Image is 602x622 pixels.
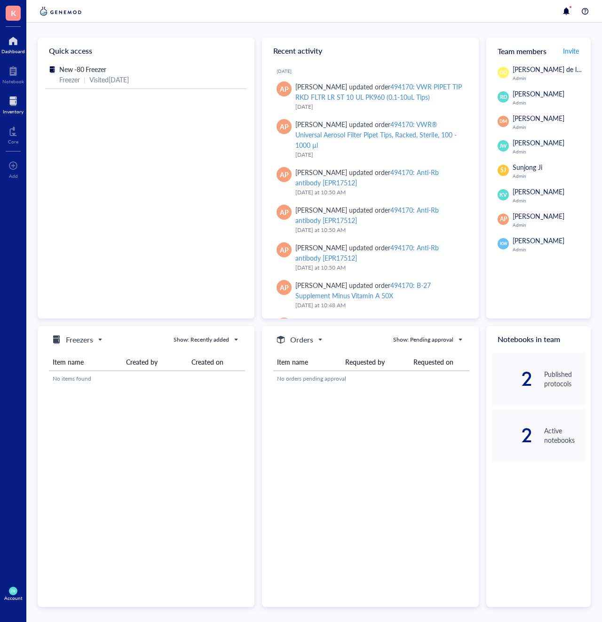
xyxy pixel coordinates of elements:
span: AP [280,121,289,132]
span: K [11,7,16,19]
span: AP [280,282,289,293]
div: Admin [513,173,585,179]
span: AP [280,207,289,217]
div: Admin [513,149,585,154]
span: [PERSON_NAME] [513,211,564,221]
a: AP[PERSON_NAME] updated order494170: B-27 Supplement Minus Vitamin A 50X[DATE] at 10:48 AM [269,276,471,314]
div: Admin [513,100,585,105]
div: Team members [486,38,591,64]
h5: Freezers [66,334,93,345]
div: [PERSON_NAME] updated order [295,81,464,102]
div: [DATE] [295,150,464,159]
div: Published protocols [544,369,585,388]
span: Invite [563,46,579,56]
div: Admin [513,222,585,228]
span: JW [11,589,15,593]
div: Show: Recently added [174,335,229,344]
div: [DATE] at 10:50 AM [295,188,464,197]
div: Admin [513,247,585,252]
a: AP[PERSON_NAME] updated order494170: Anti-Rb antibody [EPR17512][DATE] at 10:50 AM [269,239,471,276]
span: [PERSON_NAME] [513,113,564,123]
a: AP[PERSON_NAME] updated order494170: Anti-Rb antibody [EPR17512][DATE] at 10:50 AM [269,163,471,201]
div: [DATE] at 10:48 AM [295,301,464,310]
div: [PERSON_NAME] updated order [295,242,464,263]
a: Core [8,124,18,144]
div: | [84,74,86,85]
a: AP[PERSON_NAME] updated order494170: Anti-Rb antibody [EPR17512][DATE] at 10:50 AM [269,201,471,239]
div: [PERSON_NAME] updated order [295,280,464,301]
span: DD [499,69,507,76]
div: [PERSON_NAME] updated order [295,119,464,150]
div: Admin [513,75,600,81]
div: No items found [53,375,241,383]
div: No orders pending approval [277,375,466,383]
div: Admin [513,124,585,130]
span: New -80 Freezer [59,64,106,74]
th: Requested by [341,353,410,371]
a: AP[PERSON_NAME] updated order494170: VWR® Universal Aerosol Filter Pipet Tips, Racked, Sterile, 1... [269,115,471,163]
span: AP [280,245,289,255]
span: [PERSON_NAME] [513,236,564,245]
th: Item name [273,353,341,371]
img: genemod-logo [38,6,84,17]
div: Visited [DATE] [89,74,129,85]
th: Requested on [410,353,469,371]
div: 494170: VWR® Universal Aerosol Filter Pipet Tips, Racked, Sterile, 100 - 1000 µl [295,120,457,150]
span: AP [280,169,289,180]
span: DM [499,118,507,125]
th: Created on [188,353,245,371]
div: 2 [492,428,533,443]
div: Show: Pending approval [393,335,453,344]
div: Add [9,173,18,179]
span: RD [499,93,507,101]
div: Inventory [3,109,24,114]
div: [PERSON_NAME] updated order [295,167,464,188]
div: Core [8,139,18,144]
div: [DATE] at 10:50 AM [295,263,464,272]
div: Recent activity [262,38,479,64]
a: AP[PERSON_NAME] updated order494170: VWR PIPET TIP RKD FLTR LR ST 10 UL PK960 (0.1-10uL Tips)[DATE] [269,78,471,115]
div: [DATE] at 10:50 AM [295,225,464,235]
th: Item name [49,353,122,371]
button: Invite [562,43,579,58]
div: Freezer [59,74,80,85]
div: 2 [492,371,533,386]
h5: Orders [290,334,313,345]
span: Sunjong Ji [513,162,542,172]
span: KW [499,240,507,247]
th: Created by [122,353,188,371]
span: SJ [500,166,506,175]
a: Inventory [3,94,24,114]
span: [PERSON_NAME] [513,138,564,147]
span: [PERSON_NAME] [513,187,564,196]
a: Dashboard [1,33,25,54]
div: Active notebooks [544,426,585,445]
div: Dashboard [1,48,25,54]
div: Admin [513,198,585,203]
span: AP [280,84,289,94]
div: [DATE] [295,102,464,112]
span: AP [500,215,507,223]
div: Notebook [2,79,24,84]
div: Account [4,595,23,601]
div: [DATE] [277,68,471,74]
span: KV [499,191,507,199]
div: Notebooks in team [486,326,591,352]
span: JW [499,142,507,150]
div: [PERSON_NAME] updated order [295,205,464,225]
div: Quick access [38,38,254,64]
span: [PERSON_NAME] [513,89,564,98]
a: Notebook [2,64,24,84]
